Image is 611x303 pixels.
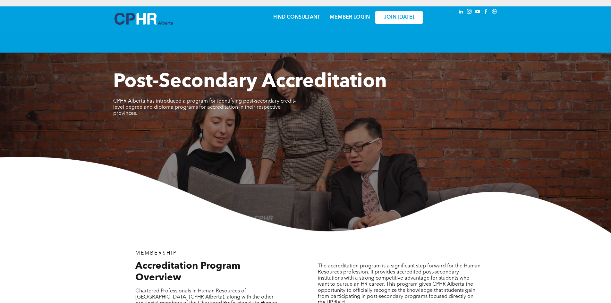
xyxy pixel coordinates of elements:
a: MEMBER LOGIN [330,15,370,20]
a: JOIN [DATE] [375,11,423,24]
img: A blue and white logo for cp alberta [115,13,173,25]
a: instagram [466,8,473,17]
a: youtube [474,8,481,17]
a: linkedin [458,8,465,17]
a: Social network [491,8,498,17]
span: CPHR Alberta has introduced a program for identifying post-secondary credit-level degree and dipl... [113,99,296,116]
span: Accreditation Program Overview [135,261,241,282]
span: MEMBERSHIP [135,251,177,256]
span: Post-Secondary Accreditation [113,72,387,92]
a: facebook [483,8,490,17]
span: JOIN [DATE] [384,14,414,21]
a: FIND CONSULTANT [273,15,320,20]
